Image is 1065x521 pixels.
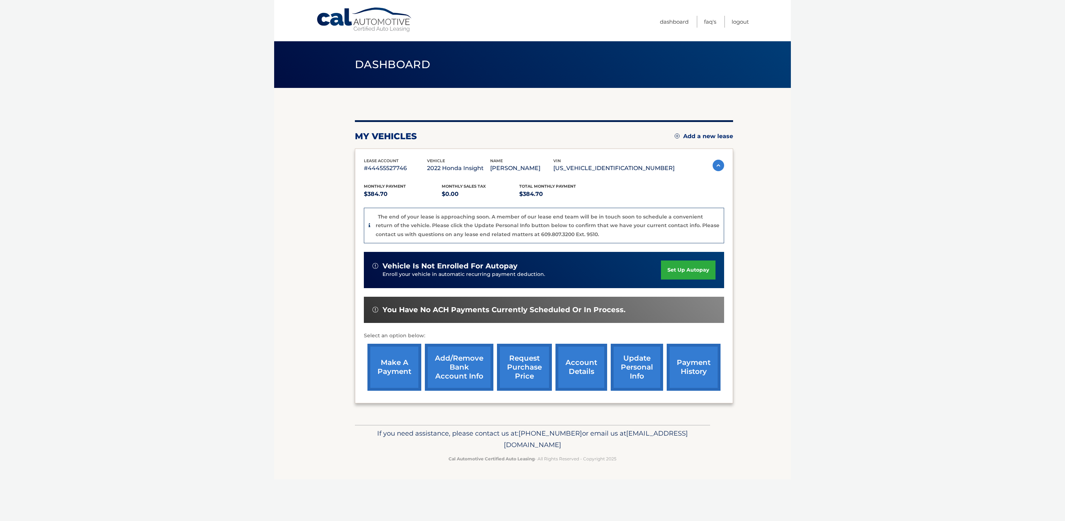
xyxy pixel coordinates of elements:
img: alert-white.svg [372,263,378,269]
span: You have no ACH payments currently scheduled or in process. [383,305,625,314]
img: add.svg [675,133,680,139]
span: Total Monthly Payment [519,184,576,189]
a: make a payment [367,344,421,391]
a: set up autopay [661,260,716,280]
a: Add a new lease [675,133,733,140]
p: Enroll your vehicle in automatic recurring payment deduction. [383,271,661,278]
img: alert-white.svg [372,307,378,313]
span: vehicle is not enrolled for autopay [383,262,517,271]
span: Monthly sales Tax [442,184,486,189]
p: [PERSON_NAME] [490,163,553,173]
p: If you need assistance, please contact us at: or email us at [360,428,705,451]
a: request purchase price [497,344,552,391]
span: vehicle [427,158,445,163]
a: payment history [667,344,721,391]
a: Dashboard [660,16,689,28]
span: [PHONE_NUMBER] [519,429,582,437]
a: Logout [732,16,749,28]
p: The end of your lease is approaching soon. A member of our lease end team will be in touch soon t... [376,213,719,238]
strong: Cal Automotive Certified Auto Leasing [449,456,535,461]
a: update personal info [611,344,663,391]
span: Monthly Payment [364,184,406,189]
p: Select an option below: [364,332,724,340]
span: lease account [364,158,399,163]
p: [US_VEHICLE_IDENTIFICATION_NUMBER] [553,163,675,173]
p: - All Rights Reserved - Copyright 2025 [360,455,705,463]
span: name [490,158,503,163]
span: vin [553,158,561,163]
p: $0.00 [442,189,520,199]
a: account details [555,344,607,391]
p: 2022 Honda Insight [427,163,490,173]
p: $384.70 [364,189,442,199]
a: Add/Remove bank account info [425,344,493,391]
a: FAQ's [704,16,716,28]
p: $384.70 [519,189,597,199]
img: accordion-active.svg [713,160,724,171]
p: #44455527746 [364,163,427,173]
a: Cal Automotive [316,7,413,33]
h2: my vehicles [355,131,417,142]
span: Dashboard [355,58,430,71]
